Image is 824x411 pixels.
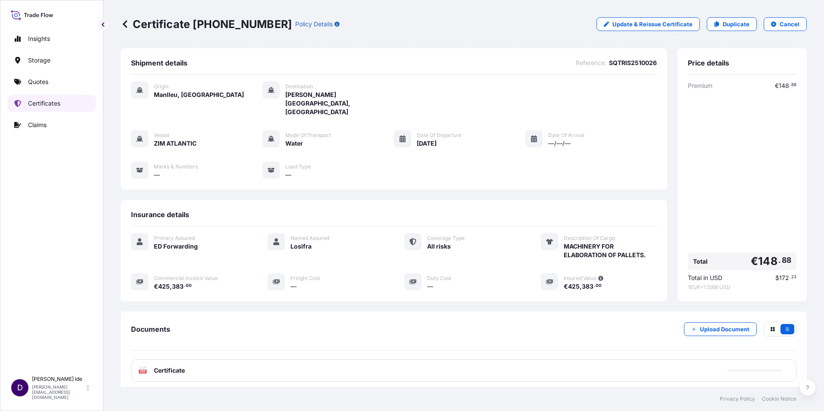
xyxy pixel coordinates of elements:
[609,59,657,67] span: SQTRIS2510026
[688,284,796,291] span: 1 EUR = 1.1568 USD
[285,139,303,148] span: Water
[7,116,96,134] a: Claims
[596,17,700,31] a: Update & Reissue Certificate
[285,90,394,116] span: [PERSON_NAME][GEOGRAPHIC_DATA], [GEOGRAPHIC_DATA]
[290,235,329,242] span: Named Assured
[7,73,96,90] a: Quotes
[779,83,789,89] span: 148
[7,30,96,47] a: Insights
[782,258,791,263] span: 88
[548,132,584,139] span: Date of Arrival
[427,242,451,251] span: All risks
[564,275,596,282] span: Insured Value
[28,34,50,43] p: Insights
[427,275,451,282] span: Duty Cost
[791,84,796,87] span: 88
[582,283,593,290] span: 383
[7,95,96,112] a: Certificates
[285,83,313,90] span: Destination
[684,322,757,336] button: Upload Document
[576,59,606,67] span: Reference :
[580,283,582,290] span: ,
[154,283,158,290] span: €
[596,284,602,287] span: 00
[154,366,185,375] span: Certificate
[688,59,729,67] span: Price details
[290,242,312,251] span: Losifra
[285,132,331,139] span: Mode of Transport
[790,276,791,279] span: .
[295,20,333,28] p: Policy Details
[131,210,189,219] span: Insurance details
[121,17,292,31] p: Certificate [PHONE_NUMBER]
[154,163,198,170] span: Marks & Numbers
[7,52,96,69] a: Storage
[720,395,755,402] a: Privacy Policy
[154,132,169,139] span: Vessel
[564,242,657,259] span: MACHINERY FOR ELABORATION OF PALLETS.
[154,139,197,148] span: ZIM ATLANTIC
[764,17,807,31] button: Cancel
[285,171,291,179] span: —
[172,283,184,290] span: 383
[32,376,85,383] p: [PERSON_NAME] Ide
[564,235,615,242] span: Description Of Cargo
[417,139,437,148] span: [DATE]
[707,17,757,31] a: Duplicate
[290,275,320,282] span: Freight Cost
[131,59,187,67] span: Shipment details
[758,256,777,267] span: 148
[700,325,749,333] p: Upload Document
[751,256,758,267] span: €
[775,83,779,89] span: €
[417,132,462,139] span: Date of Departure
[564,283,568,290] span: €
[28,121,47,129] p: Claims
[186,284,192,287] span: 00
[775,275,779,281] span: $
[568,283,580,290] span: 425
[170,283,172,290] span: ,
[427,235,465,242] span: Coverage Type
[791,276,796,279] span: 23
[28,78,48,86] p: Quotes
[154,242,198,251] span: ED Forwarding
[28,56,50,65] p: Storage
[688,274,722,282] span: Total in USD
[158,283,170,290] span: 425
[17,383,23,392] span: D
[154,83,169,90] span: Origin
[594,284,595,287] span: .
[131,325,170,333] span: Documents
[290,282,297,291] span: —
[285,163,311,170] span: Load Type
[790,84,791,87] span: .
[762,395,796,402] a: Cookie Notice
[688,81,712,90] span: Premium
[612,20,693,28] p: Update & Reissue Certificate
[548,139,571,148] span: —/—/—
[154,90,244,99] span: Manlleu, [GEOGRAPHIC_DATA]
[140,370,146,373] text: PDF
[32,384,85,400] p: [PERSON_NAME][EMAIL_ADDRESS][DOMAIN_NAME]
[28,99,60,108] p: Certificates
[154,235,195,242] span: Primary Assured
[427,282,433,291] span: —
[154,275,218,282] span: Commercial Invoice Value
[693,257,708,266] span: Total
[780,20,799,28] p: Cancel
[723,20,749,28] p: Duplicate
[154,171,160,179] span: —
[778,258,781,263] span: .
[184,284,185,287] span: .
[779,275,789,281] span: 172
